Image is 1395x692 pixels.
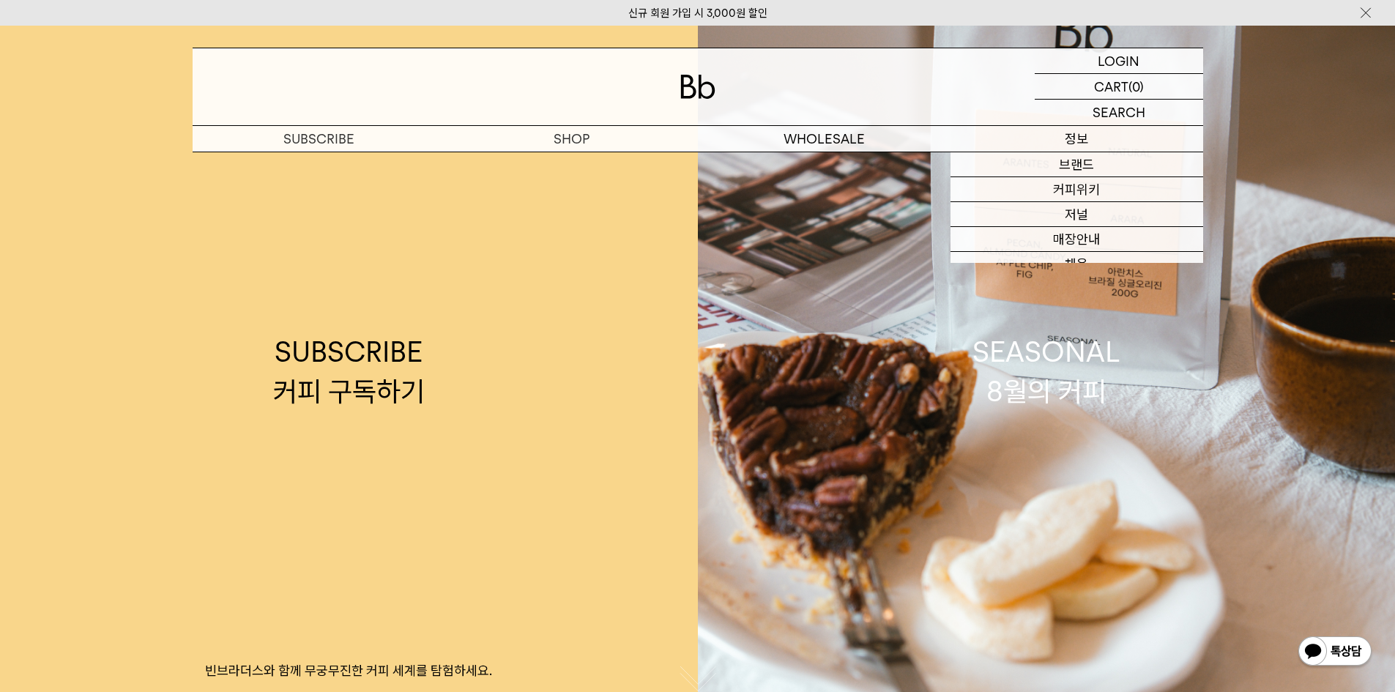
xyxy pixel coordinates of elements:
[698,126,951,152] p: WHOLESALE
[1098,48,1139,73] p: LOGIN
[1094,74,1128,99] p: CART
[951,152,1203,177] a: 브랜드
[1128,74,1144,99] p: (0)
[1297,635,1373,670] img: 카카오톡 채널 1:1 채팅 버튼
[1093,100,1145,125] p: SEARCH
[445,126,698,152] a: SHOP
[680,75,715,99] img: 로고
[951,252,1203,277] a: 채용
[1035,74,1203,100] a: CART (0)
[972,332,1120,410] div: SEASONAL 8월의 커피
[951,177,1203,202] a: 커피위키
[951,126,1203,152] p: 정보
[1035,48,1203,74] a: LOGIN
[951,227,1203,252] a: 매장안내
[193,126,445,152] a: SUBSCRIBE
[628,7,767,20] a: 신규 회원 가입 시 3,000원 할인
[273,332,425,410] div: SUBSCRIBE 커피 구독하기
[951,202,1203,227] a: 저널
